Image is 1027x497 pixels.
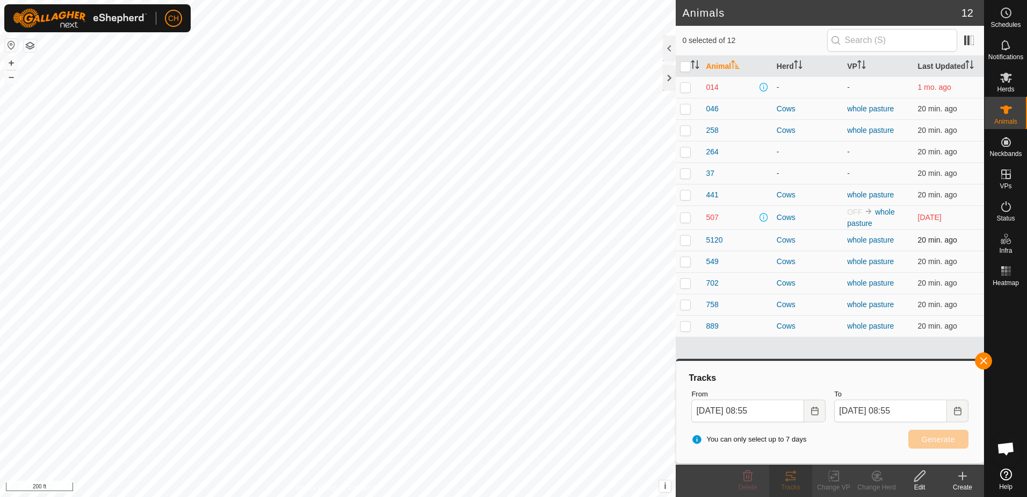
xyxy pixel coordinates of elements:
[996,215,1015,222] span: Status
[5,70,18,83] button: –
[777,103,838,115] div: Cows
[706,82,718,93] span: 014
[847,83,850,91] app-display-virtual-paddock-transition: -
[706,299,718,310] span: 758
[777,299,838,310] div: Cows
[898,482,941,492] div: Edit
[772,56,843,77] th: Herd
[739,484,757,491] span: Delete
[997,86,1014,93] span: Herds
[947,400,968,422] button: Choose Date
[918,322,957,330] span: Oct 2, 2025, 9:17 AM
[24,39,37,52] button: Map Layers
[659,480,671,492] button: i
[706,189,718,201] span: 441
[847,208,862,216] span: OFF
[794,62,802,70] p-sorticon: Activate to sort
[777,146,838,158] div: -
[664,481,666,491] span: i
[706,212,718,223] span: 507
[847,279,894,287] a: whole pasture
[847,300,894,309] a: whole pasture
[918,300,957,309] span: Oct 2, 2025, 9:17 AM
[847,126,894,134] a: whole pasture
[847,190,894,199] a: whole pasture
[918,190,957,199] span: Oct 2, 2025, 9:17 AM
[857,62,866,70] p-sorticon: Activate to sort
[961,5,973,21] span: 12
[847,169,850,177] app-display-virtual-paddock-transition: -
[914,56,984,77] th: Last Updated
[993,280,1019,286] span: Heatmap
[777,278,838,289] div: Cows
[908,430,968,449] button: Generate
[918,169,957,177] span: Oct 2, 2025, 9:17 AM
[999,484,1012,490] span: Help
[989,151,1022,157] span: Neckbands
[349,483,380,493] a: Contact Us
[777,189,838,201] div: Cows
[777,256,838,267] div: Cows
[847,236,894,244] a: whole pasture
[706,321,718,332] span: 889
[5,56,18,69] button: +
[990,432,1022,465] div: Open chat
[701,56,772,77] th: Animal
[5,39,18,52] button: Reset Map
[691,389,826,400] label: From
[687,372,973,385] div: Tracks
[731,62,740,70] p-sorticon: Activate to sort
[706,146,718,158] span: 264
[847,257,894,266] a: whole pasture
[777,321,838,332] div: Cows
[965,62,974,70] p-sorticon: Activate to sort
[918,83,951,91] span: Aug 9, 2025, 9:17 PM
[843,56,913,77] th: VP
[13,9,147,28] img: Gallagher Logo
[864,207,873,216] img: to
[777,82,838,93] div: -
[922,435,955,444] span: Generate
[1000,183,1011,189] span: VPs
[827,29,957,52] input: Search (S)
[918,279,957,287] span: Oct 2, 2025, 9:17 AM
[706,168,714,179] span: 37
[691,62,699,70] p-sorticon: Activate to sort
[168,13,179,24] span: CH
[999,247,1012,254] span: Infra
[804,400,826,422] button: Choose Date
[847,147,850,156] app-display-virtual-paddock-transition: -
[834,389,968,400] label: To
[706,103,718,115] span: 046
[777,168,838,179] div: -
[777,212,838,223] div: Cows
[706,235,722,246] span: 5120
[918,126,957,134] span: Oct 2, 2025, 9:17 AM
[994,118,1017,125] span: Animals
[706,125,718,136] span: 258
[682,6,961,19] h2: Animals
[847,104,894,113] a: whole pasture
[777,125,838,136] div: Cows
[691,434,806,445] span: You can only select up to 7 days
[855,482,898,492] div: Change Herd
[706,256,718,267] span: 549
[812,482,855,492] div: Change VP
[918,147,957,156] span: Oct 2, 2025, 9:17 AM
[769,482,812,492] div: Tracks
[990,22,1021,28] span: Schedules
[777,235,838,246] div: Cows
[918,104,957,113] span: Oct 2, 2025, 9:17 AM
[918,257,957,266] span: Oct 2, 2025, 9:17 AM
[847,208,895,228] a: whole pasture
[706,278,718,289] span: 702
[941,482,984,492] div: Create
[682,35,827,46] span: 0 selected of 12
[988,54,1023,60] span: Notifications
[918,236,957,244] span: Oct 2, 2025, 9:17 AM
[847,322,894,330] a: whole pasture
[918,213,942,222] span: Sep 16, 2025, 2:17 PM
[295,483,336,493] a: Privacy Policy
[985,464,1027,494] a: Help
